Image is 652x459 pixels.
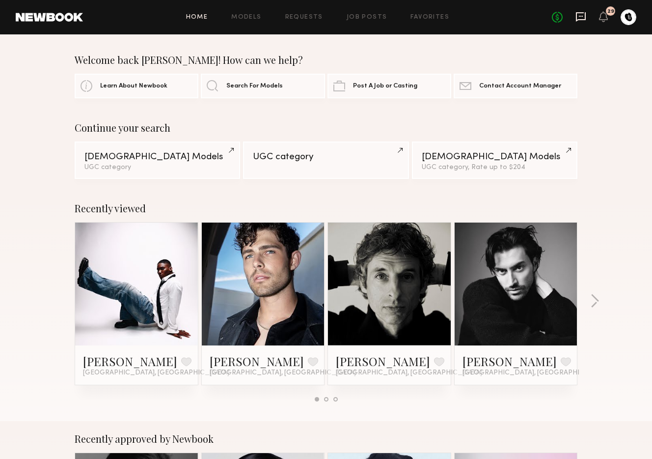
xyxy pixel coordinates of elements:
[412,142,577,179] a: [DEMOGRAPHIC_DATA] ModelsUGC category, Rate up to $204
[84,152,230,162] div: [DEMOGRAPHIC_DATA] Models
[83,369,229,377] span: [GEOGRAPHIC_DATA], [GEOGRAPHIC_DATA]
[347,14,387,21] a: Job Posts
[253,152,399,162] div: UGC category
[462,369,609,377] span: [GEOGRAPHIC_DATA], [GEOGRAPHIC_DATA]
[231,14,261,21] a: Models
[75,202,577,214] div: Recently viewed
[454,74,577,98] a: Contact Account Manager
[462,353,557,369] a: [PERSON_NAME]
[75,433,577,445] div: Recently approved by Newbook
[353,83,417,89] span: Post A Job or Casting
[84,164,230,171] div: UGC category
[336,353,430,369] a: [PERSON_NAME]
[210,369,356,377] span: [GEOGRAPHIC_DATA], [GEOGRAPHIC_DATA]
[243,142,408,179] a: UGC category
[201,74,325,98] a: Search For Models
[479,83,561,89] span: Contact Account Manager
[75,122,577,134] div: Continue your search
[75,142,240,179] a: [DEMOGRAPHIC_DATA] ModelsUGC category
[83,353,177,369] a: [PERSON_NAME]
[100,83,167,89] span: Learn About Newbook
[226,83,283,89] span: Search For Models
[422,164,568,171] div: UGC category, Rate up to $204
[210,353,304,369] a: [PERSON_NAME]
[422,152,568,162] div: [DEMOGRAPHIC_DATA] Models
[410,14,449,21] a: Favorites
[186,14,208,21] a: Home
[285,14,323,21] a: Requests
[75,74,198,98] a: Learn About Newbook
[327,74,451,98] a: Post A Job or Casting
[336,369,482,377] span: [GEOGRAPHIC_DATA], [GEOGRAPHIC_DATA]
[75,54,577,66] div: Welcome back [PERSON_NAME]! How can we help?
[607,9,614,14] div: 29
